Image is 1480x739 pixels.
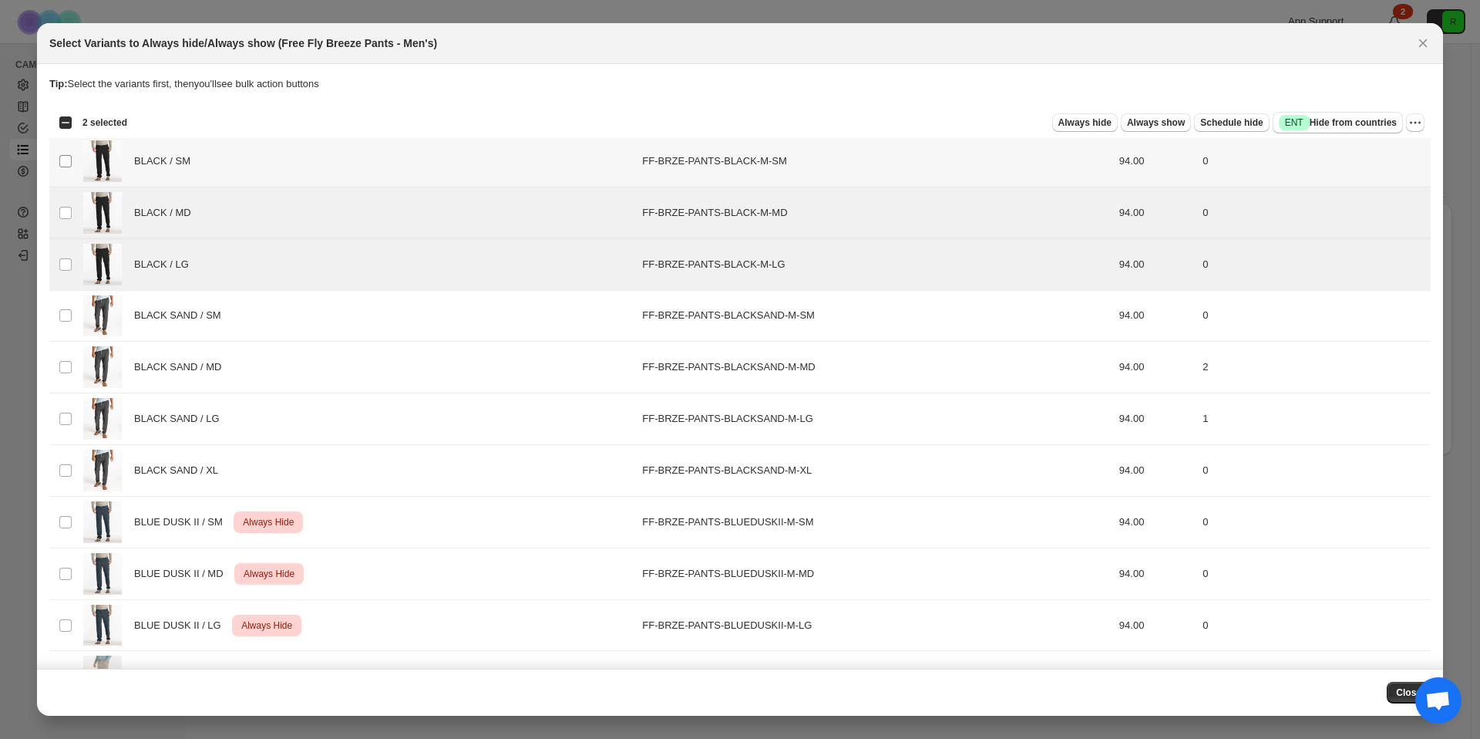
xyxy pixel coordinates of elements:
[83,656,122,697] img: breeze-pant-cement-men-1.webp
[637,187,1115,238] td: FF-BRZE-PANTS-BLACK-M-MD
[1412,32,1434,54] button: Close
[83,192,122,234] img: breeze-pant-black-men-1.webp
[637,548,1115,599] td: FF-BRZE-PANTS-BLUEDUSKII-M-MD
[83,398,122,440] img: BreezePant-BlackSand-Men-1.webp
[134,257,197,272] span: BLACK / LG
[1406,113,1424,132] button: More actions
[1387,682,1431,704] button: Close
[134,566,231,582] span: BLUE DUSK II / MD
[1198,496,1431,548] td: 0
[1273,112,1403,133] button: SuccessENTHide from countries
[1115,393,1198,445] td: 94.00
[1198,445,1431,497] td: 0
[637,445,1115,497] td: FF-BRZE-PANTS-BLACKSAND-M-XL
[1115,445,1198,497] td: 94.00
[1198,238,1431,290] td: 0
[637,651,1115,703] td: FF-BRZE-PANTS-CEMENT-M-MD
[1115,290,1198,342] td: 94.00
[637,238,1115,290] td: FF-BRZE-PANTS-BLACK-M-LG
[1198,290,1431,342] td: 0
[1198,393,1431,445] td: 1
[1115,651,1198,703] td: 94.00
[240,513,297,531] span: Always Hide
[1052,113,1118,132] button: Always hide
[1115,496,1198,548] td: 94.00
[1115,238,1198,290] td: 94.00
[1198,136,1431,187] td: 0
[1279,115,1397,130] span: Hide from countries
[134,359,230,375] span: BLACK SAND / MD
[238,616,295,635] span: Always Hide
[134,463,226,478] span: BLACK SAND / XL
[1198,599,1431,651] td: 0
[83,295,122,337] img: BreezePant-BlackSand-Men-1.webp
[1198,651,1431,703] td: 0
[637,599,1115,651] td: FF-BRZE-PANTS-BLUEDUSKII-M-LG
[82,116,127,129] span: 2 selected
[1194,113,1269,132] button: Schedule hide
[1115,136,1198,187] td: 94.00
[83,346,122,388] img: BreezePant-BlackSand-Men-1.webp
[637,136,1115,187] td: FF-BRZE-PANTS-BLACK-M-SM
[637,393,1115,445] td: FF-BRZE-PANTS-BLACKSAND-M-LG
[134,515,231,530] span: BLUE DUSK II / SM
[134,205,200,221] span: BLACK / MD
[83,501,122,543] img: breeze-pant-blue-dusk-ii-men-1.webp
[1396,687,1421,699] span: Close
[637,496,1115,548] td: FF-BRZE-PANTS-BLUEDUSKII-M-SM
[1115,187,1198,238] td: 94.00
[637,342,1115,393] td: FF-BRZE-PANTS-BLACKSAND-M-MD
[134,411,227,427] span: BLACK SAND / LG
[83,140,122,182] img: breeze-pant-black-men-1.webp
[49,35,437,51] h2: Select Variants to Always hide/Always show (Free Fly Breeze Pants - Men's)
[1115,342,1198,393] td: 94.00
[1285,116,1303,129] span: ENT
[49,78,68,89] strong: Tip:
[83,605,122,646] img: breeze-pant-blue-dusk-ii-men-1.webp
[49,76,1431,92] p: Select the variants first, then you'll see bulk action buttons
[1198,342,1431,393] td: 2
[134,308,230,323] span: BLACK SAND / SM
[83,450,122,491] img: BreezePant-BlackSand-Men-1.webp
[134,618,230,633] span: BLUE DUSK II / LG
[1115,548,1198,599] td: 94.00
[1121,113,1191,132] button: Always show
[83,244,122,285] img: breeze-pant-black-men-1.webp
[637,290,1115,342] td: FF-BRZE-PANTS-BLACKSAND-M-SM
[1415,677,1461,724] a: Open chat
[1200,116,1263,129] span: Schedule hide
[1198,187,1431,238] td: 0
[240,565,298,583] span: Always Hide
[1198,548,1431,599] td: 0
[1115,599,1198,651] td: 94.00
[1127,116,1185,129] span: Always show
[134,154,199,169] span: BLACK / SM
[1058,116,1112,129] span: Always hide
[83,553,122,595] img: breeze-pant-blue-dusk-ii-men-1.webp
